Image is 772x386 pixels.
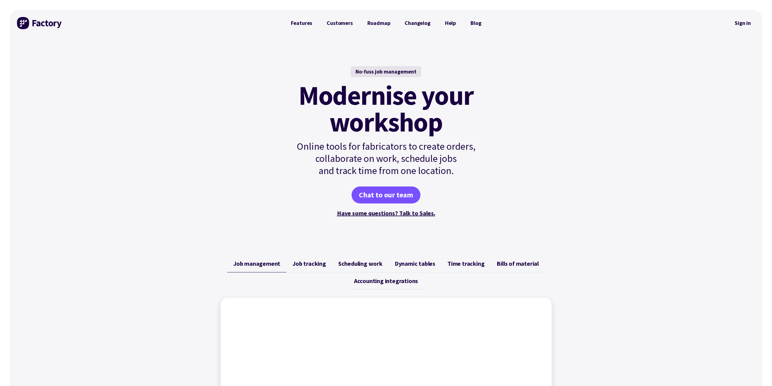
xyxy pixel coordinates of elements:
[292,260,326,267] span: Job tracking
[351,66,421,77] div: No-fuss job management
[284,17,489,29] nav: Primary Navigation
[463,17,488,29] a: Blog
[338,260,383,267] span: Scheduling work
[233,260,280,267] span: Job management
[395,260,435,267] span: Dynamic tables
[497,260,539,267] span: Bills of material
[17,17,62,29] img: Factory
[284,140,489,177] p: Online tools for fabricators to create orders, collaborate on work, schedule jobs and track time ...
[298,82,474,135] mark: Modernise your workshop
[360,17,398,29] a: Roadmap
[319,17,360,29] a: Customers
[438,17,463,29] a: Help
[730,16,755,30] a: Sign in
[447,260,484,267] span: Time tracking
[730,16,755,30] nav: Secondary Navigation
[742,357,772,386] iframe: Chat Widget
[337,209,435,217] a: Have some questions? Talk to Sales.
[284,17,320,29] a: Features
[354,277,418,285] span: Accounting integrations
[352,186,420,203] a: Chat to our team
[397,17,437,29] a: Changelog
